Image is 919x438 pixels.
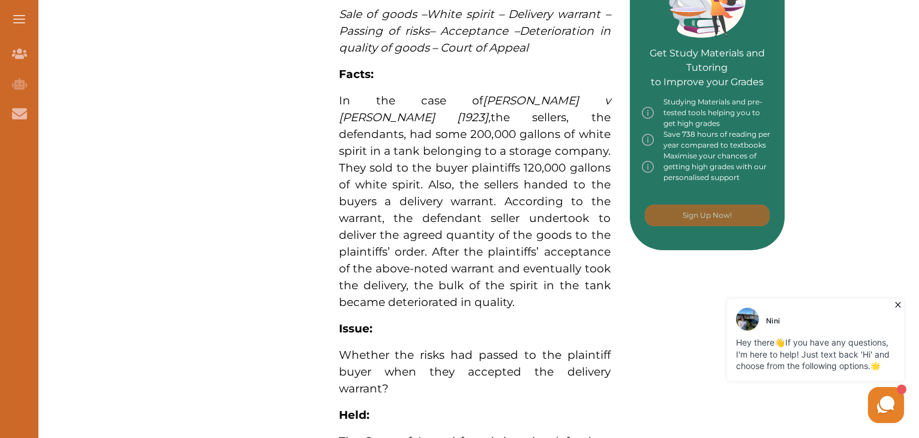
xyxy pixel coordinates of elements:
span: In the case of the sellers, the defendants, had some 200,000 gallons of white spirit in a tank be... [339,94,611,309]
span: [PERSON_NAME] v [PERSON_NAME] [1923] [339,94,611,124]
p: Sign Up Now! [683,210,732,221]
div: Studying Materials and pre-tested tools helping you to get high grades [642,97,773,129]
span: Sale of goods – [339,7,427,21]
div: Save 738 hours of reading per year compared to textbooks [642,129,773,151]
em: , [339,94,611,124]
span: – Delivery warrant – [498,7,611,21]
button: [object Object] [645,205,770,226]
img: info-img [642,129,654,151]
strong: Issue: [339,322,373,335]
strong: Held: [339,408,370,422]
span: – Acceptance – [430,24,519,38]
div: Maximise your chances of getting high grades with our personalised support [642,151,773,183]
span: – Court of Appeal [432,41,528,55]
iframe: HelpCrunch [631,296,907,426]
img: info-img [642,97,654,129]
span: Passing of risks [339,24,430,38]
span: White spirit [427,7,494,21]
p: Get Study Materials and Tutoring to Improve your Grades [642,13,773,89]
strong: Facts: [339,67,374,81]
img: info-img [642,151,654,183]
span: Whether the risks had passed to the plaintiff buyer when they accepted the delivery warrant? [339,348,611,395]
